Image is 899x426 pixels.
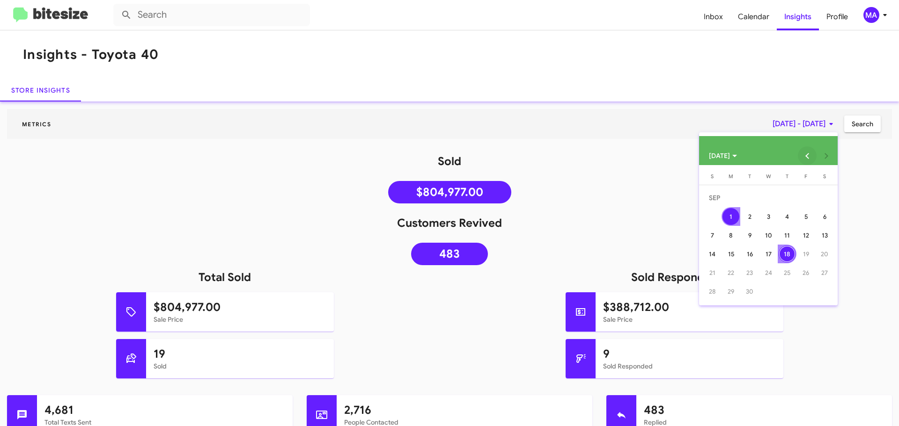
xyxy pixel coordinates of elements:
[797,245,814,262] div: 19
[816,245,833,262] div: 20
[709,147,737,164] span: [DATE]
[796,172,815,185] th: Friday
[722,264,739,281] div: 22
[722,282,740,301] td: September 29, 2025
[741,283,758,300] div: 30
[815,226,834,245] td: September 13, 2025
[722,207,740,226] td: September 1, 2025
[778,207,796,226] td: September 4, 2025
[740,263,759,282] td: September 23, 2025
[704,245,721,262] div: 14
[722,208,739,225] div: 1
[779,245,796,262] div: 18
[760,264,777,281] div: 24
[760,208,777,225] div: 3
[722,263,740,282] td: September 22, 2025
[817,146,835,165] button: Next month
[816,208,833,225] div: 6
[722,227,739,244] div: 8
[741,264,758,281] div: 23
[704,283,721,300] div: 28
[703,172,722,185] th: Sunday
[704,264,721,281] div: 21
[722,245,739,262] div: 15
[797,208,814,225] div: 5
[722,172,740,185] th: Monday
[759,263,778,282] td: September 24, 2025
[815,207,834,226] td: September 6, 2025
[796,207,815,226] td: September 5, 2025
[797,264,814,281] div: 26
[815,263,834,282] td: September 27, 2025
[778,226,796,245] td: September 11, 2025
[779,227,796,244] div: 11
[759,245,778,263] td: September 17, 2025
[740,226,759,245] td: September 9, 2025
[741,227,758,244] div: 9
[722,226,740,245] td: September 8, 2025
[740,245,759,263] td: September 16, 2025
[816,264,833,281] div: 27
[796,245,815,263] td: September 19, 2025
[740,172,759,185] th: Tuesday
[703,226,722,245] td: September 7, 2025
[778,245,796,263] td: September 18, 2025
[703,263,722,282] td: September 21, 2025
[759,172,778,185] th: Wednesday
[722,245,740,263] td: September 15, 2025
[798,146,817,165] button: Previous month
[740,207,759,226] td: September 2, 2025
[778,172,796,185] th: Thursday
[740,282,759,301] td: September 30, 2025
[815,245,834,263] td: September 20, 2025
[701,146,744,165] button: Choose month and year
[741,245,758,262] div: 16
[741,208,758,225] div: 2
[760,227,777,244] div: 10
[778,263,796,282] td: September 25, 2025
[796,226,815,245] td: September 12, 2025
[703,245,722,263] td: September 14, 2025
[797,227,814,244] div: 12
[703,282,722,301] td: September 28, 2025
[703,188,834,207] td: SEP
[722,283,739,300] div: 29
[815,172,834,185] th: Saturday
[779,208,796,225] div: 4
[704,227,721,244] div: 7
[759,226,778,245] td: September 10, 2025
[796,263,815,282] td: September 26, 2025
[759,207,778,226] td: September 3, 2025
[779,264,796,281] div: 25
[760,245,777,262] div: 17
[816,227,833,244] div: 13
